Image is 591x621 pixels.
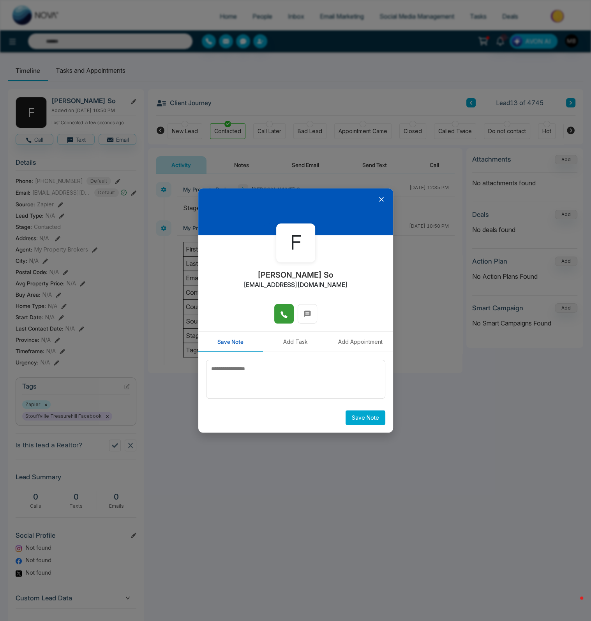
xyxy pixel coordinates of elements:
[263,332,328,352] button: Add Task
[290,228,301,257] span: F
[565,595,583,613] iframe: Intercom live chat
[346,410,385,425] button: Save Note
[328,332,393,352] button: Add Appointment
[198,332,263,352] button: Save Note
[243,281,348,289] h2: [EMAIL_ADDRESS][DOMAIN_NAME]
[258,270,333,280] h2: [PERSON_NAME] So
